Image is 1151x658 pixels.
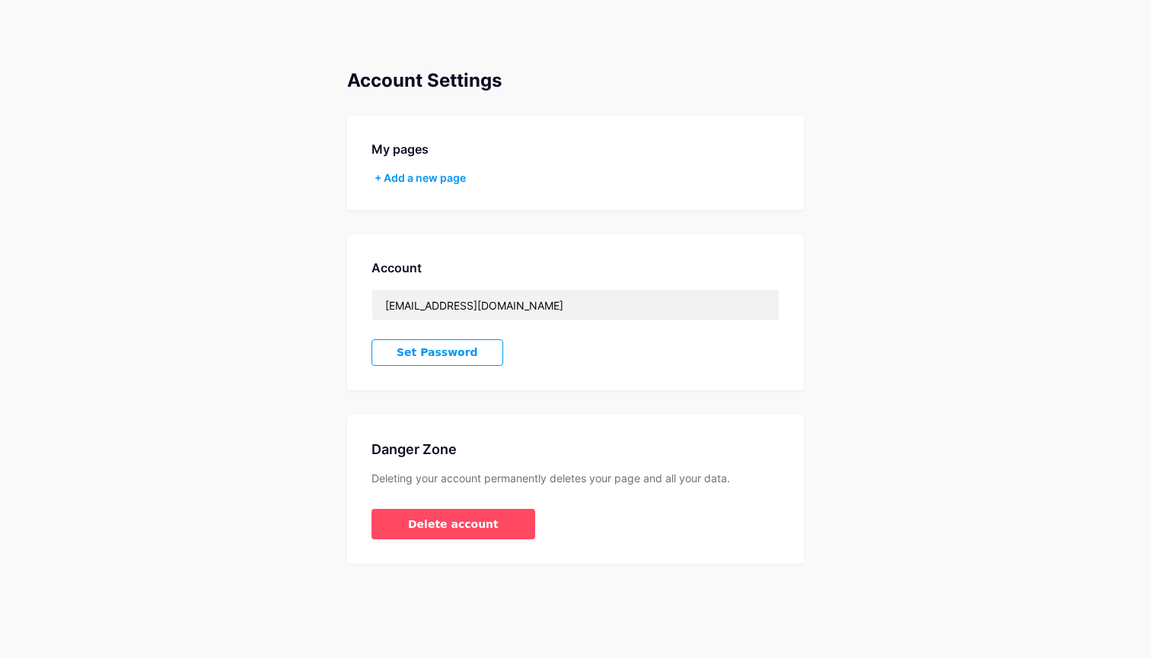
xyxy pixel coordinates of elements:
[371,339,503,366] button: Set Password
[371,140,780,158] div: My pages
[408,517,499,532] span: Delete account
[371,472,780,485] div: Deleting your account permanently deletes your page and all your data.
[372,290,779,320] input: Email
[371,259,780,277] div: Account
[375,170,780,186] div: + Add a new page
[397,346,478,359] span: Set Password
[371,509,535,539] button: Delete account
[371,439,780,459] div: Danger Zone
[347,70,804,91] div: Account Settings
